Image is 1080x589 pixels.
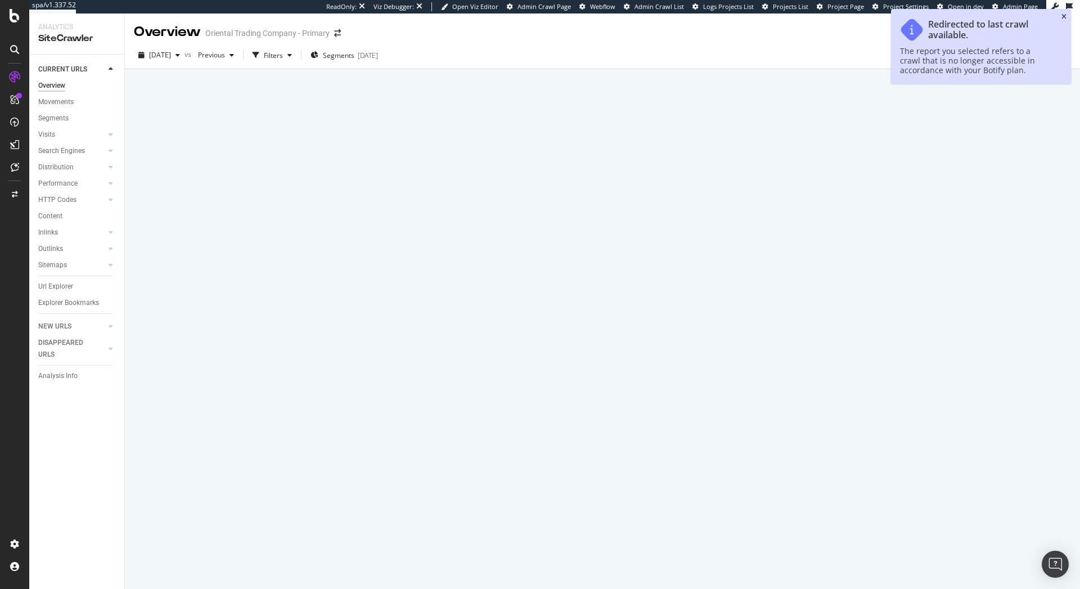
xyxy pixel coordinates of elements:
span: Logs Projects List [703,2,754,11]
a: Inlinks [38,227,105,239]
div: Sitemaps [38,259,67,271]
a: CURRENT URLS [38,64,105,75]
a: Sitemaps [38,259,105,271]
div: Viz Debugger: [373,2,414,11]
a: Admin Page [992,2,1038,11]
div: Segments [38,113,69,124]
div: Outlinks [38,243,63,255]
a: Admin Crawl Page [507,2,571,11]
span: Segments [323,51,354,60]
a: Project Page [817,2,864,11]
div: HTTP Codes [38,194,76,206]
div: Explorer Bookmarks [38,297,99,309]
div: ReadOnly: [326,2,357,11]
span: Open in dev [948,2,984,11]
div: Movements [38,96,74,108]
button: [DATE] [134,46,184,64]
span: Project Page [827,2,864,11]
a: Search Engines [38,145,105,157]
div: Analytics [38,23,115,32]
a: DISAPPEARED URLS [38,337,105,361]
div: Oriental Trading Company - Primary [205,28,330,39]
div: Content [38,210,62,222]
div: Inlinks [38,227,58,239]
a: Project Settings [872,2,929,11]
div: SiteCrawler [38,32,115,45]
div: Overview [134,23,201,42]
button: Filters [248,46,296,64]
a: Logs Projects List [692,2,754,11]
div: close toast [1061,14,1066,20]
div: NEW URLS [38,321,71,332]
div: Url Explorer [38,281,73,293]
button: Segments[DATE] [306,46,382,64]
a: Url Explorer [38,281,116,293]
span: Admin Crawl List [634,2,684,11]
div: The report you selected refers to a crawl that is no longer accessible in accordance with your Bo... [900,46,1051,75]
a: Outlinks [38,243,105,255]
span: Admin Page [1003,2,1038,11]
span: vs [184,50,193,59]
div: Search Engines [38,145,85,157]
a: Visits [38,129,105,141]
span: Projects List [773,2,808,11]
a: NEW URLS [38,321,105,332]
div: Performance [38,178,78,190]
div: Redirected to last crawl available. [928,19,1051,41]
a: Overview [38,80,116,92]
div: Overview [38,80,65,92]
a: Projects List [762,2,808,11]
span: Open Viz Editor [452,2,498,11]
div: [DATE] [358,51,378,60]
a: Admin Crawl List [624,2,684,11]
div: CURRENT URLS [38,64,87,75]
a: Explorer Bookmarks [38,297,116,309]
a: Open in dev [937,2,984,11]
div: Visits [38,129,55,141]
a: Performance [38,178,105,190]
a: Distribution [38,161,105,173]
div: Distribution [38,161,74,173]
a: Segments [38,113,116,124]
a: Webflow [579,2,615,11]
button: Previous [193,46,238,64]
div: Filters [264,51,283,60]
div: arrow-right-arrow-left [334,29,341,37]
span: Admin Crawl Page [517,2,571,11]
span: Project Settings [883,2,929,11]
div: DISAPPEARED URLS [38,337,95,361]
span: Webflow [590,2,615,11]
span: 2025 Oct. 1st [149,50,171,60]
a: Movements [38,96,116,108]
a: HTTP Codes [38,194,105,206]
div: Open Intercom Messenger [1042,551,1069,578]
a: Open Viz Editor [441,2,498,11]
span: Previous [193,50,225,60]
a: Analysis Info [38,370,116,382]
div: Analysis Info [38,370,78,382]
a: Content [38,210,116,222]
